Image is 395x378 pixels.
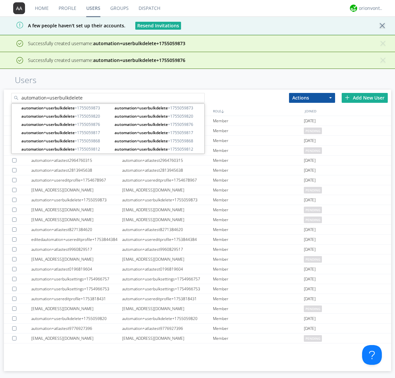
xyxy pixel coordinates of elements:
div: automation+atlastest8271384620 [31,225,122,234]
div: [EMAIL_ADDRESS][DOMAIN_NAME] [31,254,122,264]
span: [DATE] [304,195,316,205]
div: automation+userbulkdelete+1755059873 [122,195,213,205]
div: [EMAIL_ADDRESS][DOMAIN_NAME] [122,334,213,343]
div: Member [213,225,304,234]
div: Member [213,324,304,333]
div: Member [213,235,304,244]
span: [DATE] [304,156,316,165]
span: [DATE] [304,245,316,254]
div: editedautomation+usereditprofile+1753844384 [31,235,122,244]
span: pending [304,128,322,134]
a: [EMAIL_ADDRESS][DOMAIN_NAME][EMAIL_ADDRESS][DOMAIN_NAME]Memberpending [4,126,391,136]
div: Member [213,116,304,126]
span: [DATE] [304,264,316,274]
div: automation+atlastest2813945638 [122,165,213,175]
div: automation+atlastest9776927396 [122,324,213,333]
div: automation+userbulksettings+1754966757 [122,274,213,284]
div: Member [213,156,304,165]
span: [DATE] [304,324,316,334]
span: pending [304,217,322,223]
span: +1755059820 [115,113,203,119]
span: [DATE] [304,136,316,146]
div: automation+atlastest9960829517 [122,245,213,254]
strong: automation+userbulkdelete [115,146,168,152]
span: pending [304,147,322,154]
div: automation+atlastest3075517222 [122,343,213,353]
div: automation+userbulksettings+1754966753 [31,284,122,294]
div: Member [213,274,304,284]
strong: automation+userbulkdelete [115,105,168,111]
img: 373638.png [13,2,25,14]
span: Successfully created username: [28,40,185,46]
strong: automation+userbulkdelete [115,113,168,119]
div: Member [213,284,304,294]
strong: automation+userbulkdelete [21,122,75,127]
span: pending [304,335,322,342]
button: Actions [289,93,335,103]
div: [EMAIL_ADDRESS][DOMAIN_NAME] [31,185,122,195]
div: Member [213,254,304,264]
span: [DATE] [304,294,316,304]
div: Member [213,126,304,135]
a: automation+userbulksettings+1754966753automation+userbulksettings+1754966753Member[DATE] [4,284,391,294]
div: automation+usereditprofile+1754678967 [122,175,213,185]
div: automation+usereditprofile+1753818431 [122,294,213,304]
a: automation+atlastest8271384620automation+atlastest8271384620Member[DATE] [4,225,391,235]
div: JOINED [303,106,395,116]
div: [EMAIL_ADDRESS][DOMAIN_NAME] [122,185,213,195]
span: [DATE] [304,343,316,353]
div: Member [213,136,304,145]
div: [EMAIL_ADDRESS][DOMAIN_NAME] [31,205,122,215]
div: automation+usereditprofile+1753844384 [122,235,213,244]
span: +1755059817 [115,130,203,136]
div: automation+usereditprofile+1754678967 [31,175,122,185]
a: automation+userbulkdelete+1755059820automation+userbulkdelete+1755059820Member[DATE] [4,314,391,324]
a: [EMAIL_ADDRESS][DOMAIN_NAME][EMAIL_ADDRESS][DOMAIN_NAME]Memberpending [4,215,391,225]
a: [EMAIL_ADDRESS][DOMAIN_NAME][EMAIL_ADDRESS][DOMAIN_NAME]Memberpending [4,334,391,343]
span: +1755059876 [21,121,110,128]
strong: automation+userbulkdelete [115,130,168,135]
span: [DATE] [304,235,316,245]
div: automation+atlastest2964760315 [31,156,122,165]
div: automation+userbulksettings+1754966757 [31,274,122,284]
div: automation+userbulkdelete+1755059873 [31,195,122,205]
strong: automation+userbulkdelete [21,113,75,119]
div: [EMAIL_ADDRESS][DOMAIN_NAME] [31,304,122,313]
a: automation+atlastest2813945638automation+atlastest2813945638Member[DATE] [4,165,391,175]
img: 29d36aed6fa347d5a1537e7736e6aa13 [350,5,357,12]
div: automation+atlastest0196819604 [31,264,122,274]
input: Search users [11,93,205,103]
a: automation+usereditprofile+1754678967automation+usereditprofile+1754678967Member[DATE] [4,175,391,185]
div: automation+atlastest2813945638 [31,165,122,175]
div: automation+atlastest2964760315 [122,156,213,165]
span: +1755059876 [115,121,203,128]
span: +1755059812 [115,146,203,152]
div: automation+userbulkdelete+1755059820 [31,314,122,323]
strong: automation+userbulkdelete [21,138,75,144]
span: +1755059817 [21,130,110,136]
div: Member [213,195,304,205]
div: Member [213,304,304,313]
strong: automation+userbulkdelete [21,130,75,135]
span: Successfully created username: [28,57,185,63]
div: automation+atlastest0196819604 [122,264,213,274]
a: automation+atlastest9960829517automation+atlastest9960829517Member[DATE] [4,245,391,254]
span: +1755059868 [115,138,203,144]
div: automation+userbulkdelete+1755059820 [122,314,213,323]
a: automation+atlastest2964760315automation+atlastest2964760315Member[DATE] [4,156,391,165]
a: automation+usereditprofile+1754362386automation+usereditprofile+1754362386Member[DATE] [4,116,391,126]
div: Member [213,264,304,274]
span: [DATE] [304,165,316,175]
div: Member [213,185,304,195]
div: [EMAIL_ADDRESS][DOMAIN_NAME] [31,215,122,224]
span: pending [304,207,322,213]
div: automation+usereditprofile+1753818431 [31,294,122,304]
a: automation+atlastest4029846264automation+atlastest4029846264Member[DATE] [4,136,391,146]
div: Member [213,175,304,185]
div: automation+atlastest9776927396 [31,324,122,333]
div: [EMAIL_ADDRESS][DOMAIN_NAME] [122,215,213,224]
span: [DATE] [304,225,316,235]
span: [DATE] [304,284,316,294]
div: Member [213,146,304,155]
div: automation+userbulksettings+1754966753 [122,284,213,294]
